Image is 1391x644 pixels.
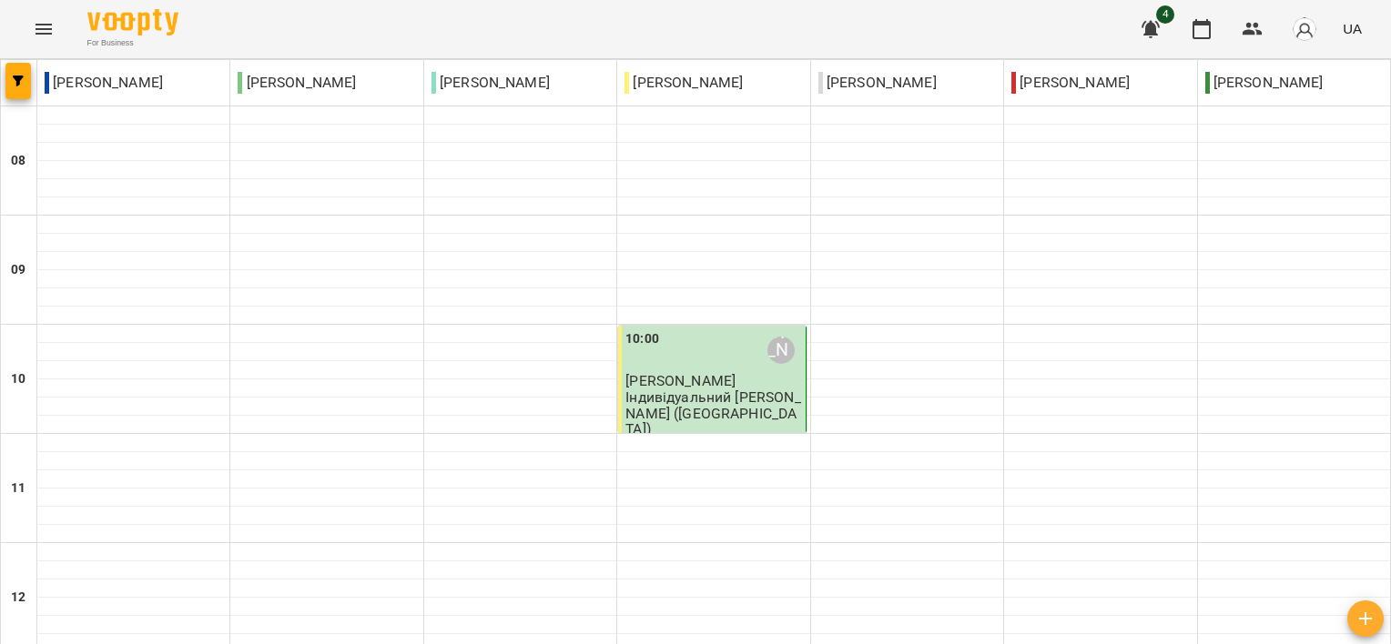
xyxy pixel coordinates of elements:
[22,7,66,51] button: Menu
[11,478,25,498] h6: 11
[11,369,25,389] h6: 10
[625,329,659,349] label: 10:00
[11,588,25,608] h6: 12
[1343,19,1362,38] span: UA
[624,72,743,94] p: [PERSON_NAME]
[432,72,550,94] p: [PERSON_NAME]
[1347,600,1384,637] button: Створити урок
[87,37,178,49] span: For Business
[767,337,795,364] div: Вікторія Чорна
[1205,72,1324,94] p: [PERSON_NAME]
[1011,72,1130,94] p: [PERSON_NAME]
[87,9,178,35] img: Voopty Logo
[1335,12,1369,45] button: UA
[625,389,801,437] p: Індивідуальний [PERSON_NAME] ([GEOGRAPHIC_DATA])
[1292,16,1317,42] img: avatar_s.png
[1156,5,1174,24] span: 4
[11,151,25,171] h6: 08
[45,72,163,94] p: [PERSON_NAME]
[625,372,736,389] span: [PERSON_NAME]
[238,72,356,94] p: [PERSON_NAME]
[818,72,937,94] p: [PERSON_NAME]
[11,260,25,280] h6: 09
